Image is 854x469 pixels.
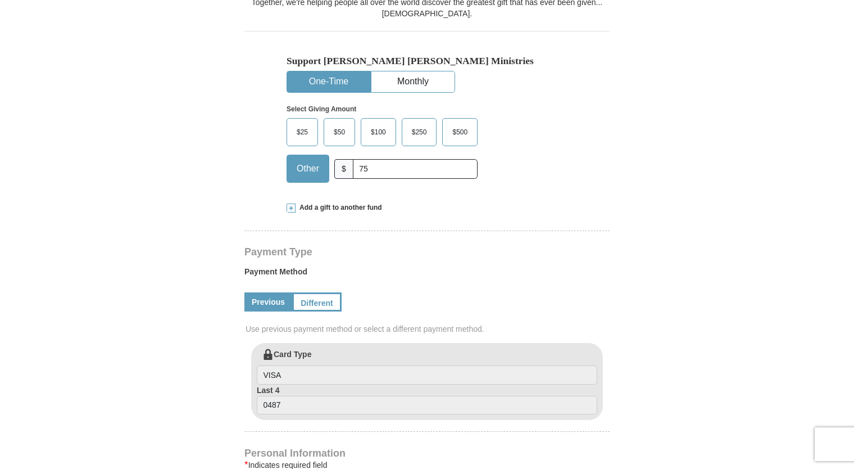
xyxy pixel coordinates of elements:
input: Other Amount [353,159,478,179]
a: Previous [244,292,292,312]
label: Last 4 [257,385,597,415]
h4: Payment Type [244,247,610,256]
a: Different [292,292,342,312]
span: Use previous payment method or select a different payment method. [246,323,611,335]
input: Last 4 [257,396,597,415]
label: Payment Method [244,266,610,283]
span: Add a gift to another fund [296,203,382,213]
label: Card Type [257,349,597,385]
button: Monthly [371,71,455,92]
span: $100 [365,124,392,141]
strong: Select Giving Amount [287,105,356,113]
span: $ [334,159,353,179]
input: Card Type [257,366,597,385]
h4: Personal Information [244,449,610,458]
span: $250 [406,124,433,141]
button: One-Time [287,71,370,92]
span: $500 [447,124,473,141]
span: Other [291,160,325,177]
span: $50 [328,124,351,141]
span: $25 [291,124,314,141]
h5: Support [PERSON_NAME] [PERSON_NAME] Ministries [287,55,567,67]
